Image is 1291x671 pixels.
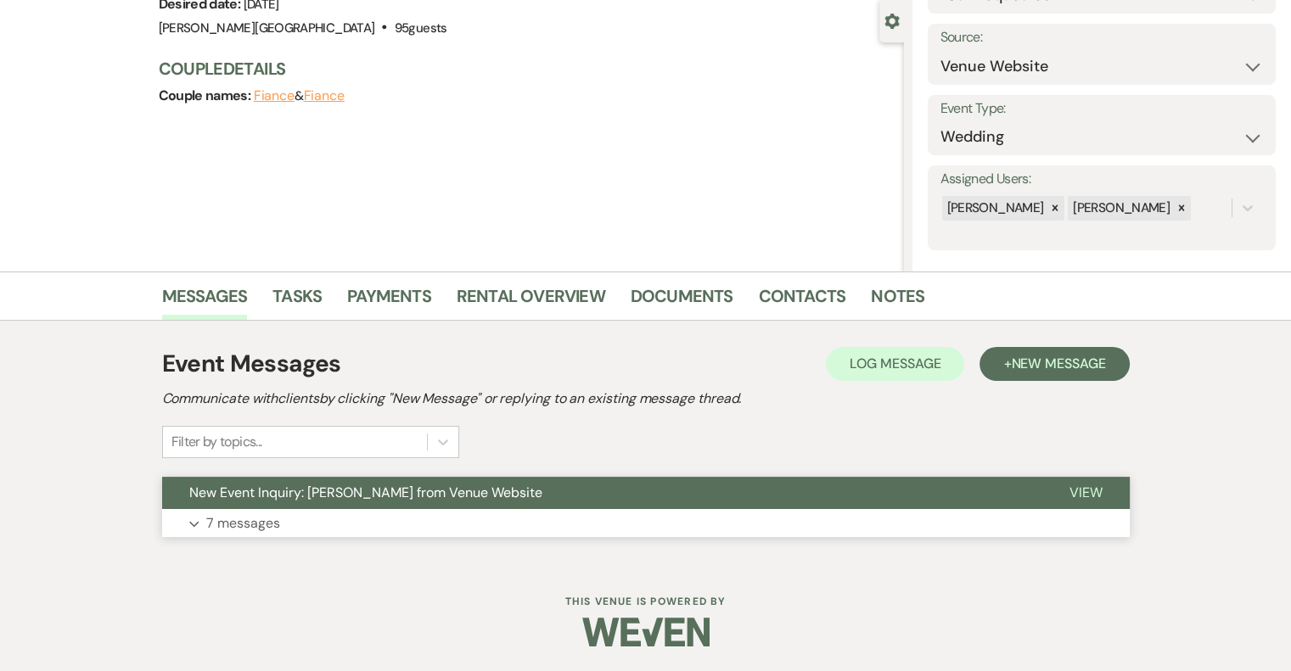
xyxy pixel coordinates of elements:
[162,477,1042,509] button: New Event Inquiry: [PERSON_NAME] from Venue Website
[457,282,605,320] a: Rental Overview
[272,282,322,320] a: Tasks
[159,57,887,81] h3: Couple Details
[189,484,542,501] span: New Event Inquiry: [PERSON_NAME] from Venue Website
[871,282,924,320] a: Notes
[1011,355,1105,372] span: New Message
[254,89,295,103] button: Fiance
[303,89,345,103] button: Fiance
[1069,484,1103,501] span: View
[254,87,345,104] span: &
[347,282,431,320] a: Payments
[162,389,1130,409] h2: Communicate with clients by clicking "New Message" or replying to an existing message thread.
[162,509,1130,538] button: 7 messages
[940,25,1263,50] label: Source:
[979,347,1129,381] button: +New Message
[395,20,447,36] span: 95 guests
[162,282,248,320] a: Messages
[582,602,710,662] img: Weven Logo
[826,347,964,381] button: Log Message
[940,97,1263,121] label: Event Type:
[942,196,1047,221] div: [PERSON_NAME]
[850,355,940,372] span: Log Message
[940,167,1263,192] label: Assigned Users:
[159,20,375,36] span: [PERSON_NAME][GEOGRAPHIC_DATA]
[884,12,900,28] button: Close lead details
[1042,477,1130,509] button: View
[631,282,733,320] a: Documents
[1068,196,1172,221] div: [PERSON_NAME]
[759,282,846,320] a: Contacts
[171,432,262,452] div: Filter by topics...
[162,346,341,382] h1: Event Messages
[206,512,280,534] p: 7 messages
[159,87,254,104] span: Couple names:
